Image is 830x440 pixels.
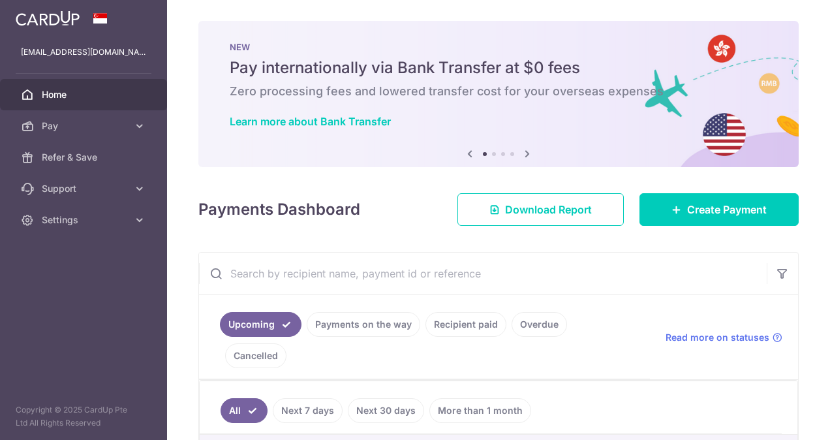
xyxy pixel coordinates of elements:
input: Search by recipient name, payment id or reference [199,253,767,294]
span: Support [42,182,128,195]
a: Next 7 days [273,398,343,423]
a: Read more on statuses [666,331,782,344]
a: Cancelled [225,343,286,368]
h6: Zero processing fees and lowered transfer cost for your overseas expenses [230,84,767,99]
a: Download Report [457,193,624,226]
span: Download Report [505,202,592,217]
img: Bank transfer banner [198,21,799,167]
span: Home [42,88,128,101]
a: Payments on the way [307,312,420,337]
a: All [221,398,268,423]
span: Read more on statuses [666,331,769,344]
p: [EMAIL_ADDRESS][DOMAIN_NAME] [21,46,146,59]
span: Refer & Save [42,151,128,164]
h5: Pay internationally via Bank Transfer at $0 fees [230,57,767,78]
span: Pay [42,119,128,133]
a: Recipient paid [425,312,506,337]
span: Settings [42,213,128,227]
a: Learn more about Bank Transfer [230,115,391,128]
a: More than 1 month [429,398,531,423]
p: NEW [230,42,767,52]
a: Create Payment [639,193,799,226]
a: Upcoming [220,312,301,337]
h4: Payments Dashboard [198,198,360,221]
a: Next 30 days [348,398,424,423]
img: CardUp [16,10,80,26]
span: Create Payment [687,202,767,217]
a: Overdue [512,312,567,337]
